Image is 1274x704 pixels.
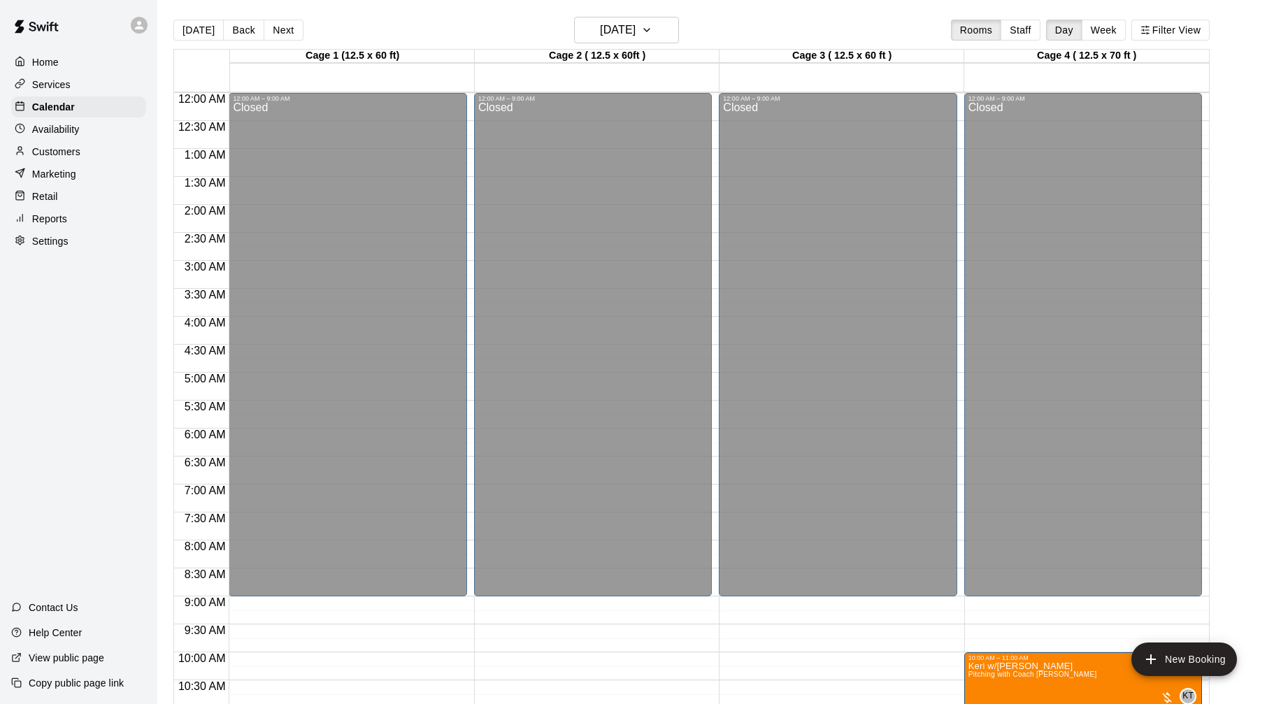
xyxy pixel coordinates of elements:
span: 1:30 AM [181,177,229,189]
p: Help Center [29,626,82,640]
div: Cage 4 ( 12.5 x 70 ft ) [964,50,1209,63]
a: Availability [11,119,146,140]
button: [DATE] [574,17,679,43]
span: 4:30 AM [181,345,229,357]
span: 10:30 AM [175,680,229,692]
span: Pitching with Coach [PERSON_NAME] [968,670,1097,678]
h6: [DATE] [600,20,636,40]
p: Customers [32,145,80,159]
button: Back [223,20,264,41]
span: 12:30 AM [175,121,229,133]
button: [DATE] [173,20,224,41]
span: 3:00 AM [181,261,229,273]
div: 12:00 AM – 9:00 AM [723,95,952,102]
div: Closed [233,102,462,601]
p: Retail [32,189,58,203]
div: Closed [478,102,708,601]
span: 4:00 AM [181,317,229,329]
div: 12:00 AM – 9:00 AM: Closed [719,93,957,596]
a: Settings [11,231,146,252]
button: add [1131,642,1237,676]
button: Next [264,20,303,41]
div: Closed [723,102,952,601]
button: Filter View [1131,20,1210,41]
span: 6:30 AM [181,457,229,468]
div: 12:00 AM – 9:00 AM: Closed [229,93,466,596]
a: Calendar [11,96,146,117]
div: 12:00 AM – 9:00 AM [968,95,1198,102]
div: 12:00 AM – 9:00 AM [478,95,708,102]
span: 3:30 AM [181,289,229,301]
button: Week [1082,20,1126,41]
p: Copy public page link [29,676,124,690]
span: KT [1182,689,1194,703]
div: 12:00 AM – 9:00 AM [233,95,462,102]
p: View public page [29,651,104,665]
span: 2:30 AM [181,233,229,245]
span: 7:30 AM [181,512,229,524]
span: 5:00 AM [181,373,229,385]
a: Reports [11,208,146,229]
span: 8:30 AM [181,568,229,580]
p: Services [32,78,71,92]
button: Rooms [951,20,1001,41]
div: Cage 3 ( 12.5 x 60 ft ) [720,50,964,63]
a: Services [11,74,146,95]
p: Settings [32,234,69,248]
a: Retail [11,186,146,207]
div: 10:00 AM – 11:00 AM [968,654,1198,661]
a: Customers [11,141,146,162]
div: 12:00 AM – 9:00 AM: Closed [474,93,712,596]
span: 12:00 AM [175,93,229,105]
button: Staff [1001,20,1040,41]
span: 2:00 AM [181,205,229,217]
span: 7:00 AM [181,484,229,496]
span: 1:00 AM [181,149,229,161]
p: Contact Us [29,601,78,615]
span: 9:30 AM [181,624,229,636]
p: Reports [32,212,67,226]
div: Cage 1 (12.5 x 60 ft) [230,50,475,63]
p: Availability [32,122,80,136]
span: 10:00 AM [175,652,229,664]
p: Marketing [32,167,76,181]
span: 6:00 AM [181,429,229,440]
a: Marketing [11,164,146,185]
div: 12:00 AM – 9:00 AM: Closed [964,93,1202,596]
div: Closed [968,102,1198,601]
p: Calendar [32,100,75,114]
a: Home [11,52,146,73]
p: Home [32,55,59,69]
button: Day [1046,20,1082,41]
span: 9:00 AM [181,596,229,608]
span: 8:00 AM [181,540,229,552]
div: Cage 2 ( 12.5 x 60ft ) [475,50,720,63]
span: 5:30 AM [181,401,229,412]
